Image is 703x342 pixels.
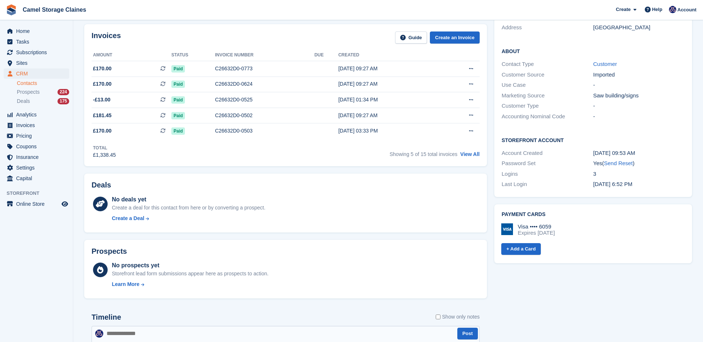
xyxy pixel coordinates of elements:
a: Guide [395,31,427,44]
div: No deals yet [112,195,265,204]
img: Rod [95,330,103,338]
a: menu [4,37,69,47]
h2: Prospects [92,247,127,256]
a: menu [4,131,69,141]
div: Contact Type [502,60,593,68]
span: Paid [171,96,185,104]
th: Invoice number [215,49,314,61]
input: Show only notes [436,313,440,321]
div: Expires [DATE] [518,230,555,236]
span: Storefront [7,190,73,197]
time: 2024-11-14 18:52:08 UTC [593,181,632,187]
a: Create an Invoice [430,31,480,44]
img: Rod [669,6,676,13]
div: [DATE] 03:33 PM [338,127,440,135]
h2: Timeline [92,313,121,321]
span: Create [616,6,631,13]
div: Logins [502,170,593,178]
div: £1,338.45 [93,151,116,159]
a: Preview store [60,200,69,208]
span: Help [652,6,662,13]
img: Visa Logo [501,223,513,235]
a: Camel Storage Claines [20,4,89,16]
div: 175 [57,98,69,104]
span: Deals [17,98,30,105]
h2: Payment cards [502,212,685,218]
a: + Add a Card [501,243,541,255]
div: 224 [57,89,69,95]
div: C26632D0-0525 [215,96,314,104]
div: Marketing Source [502,92,593,100]
a: menu [4,173,69,183]
span: Capital [16,173,60,183]
a: Customer [593,61,617,67]
a: Deals 175 [17,97,69,105]
a: Send Reset [604,160,632,166]
div: Use Case [502,81,593,89]
span: Online Store [16,199,60,209]
div: Create a deal for this contact from here or by converting a prospect. [112,204,265,212]
div: [DATE] 01:34 PM [338,96,440,104]
a: menu [4,163,69,173]
span: Sites [16,58,60,68]
span: Insurance [16,152,60,162]
div: C26632D0-0624 [215,80,314,88]
div: No prospects yet [112,261,268,270]
label: Show only notes [436,313,480,321]
div: 3 [593,170,685,178]
div: Saw building/signs [593,92,685,100]
a: menu [4,26,69,36]
div: [DATE] 09:27 AM [338,80,440,88]
div: - [593,81,685,89]
span: Subscriptions [16,47,60,57]
div: C26632D0-0502 [215,112,314,119]
span: £181.45 [93,112,112,119]
span: Paid [171,127,185,135]
span: Paid [171,112,185,119]
span: Settings [16,163,60,173]
div: Create a Deal [112,215,144,222]
span: CRM [16,68,60,79]
th: Due [315,49,338,61]
span: ( ) [602,160,634,166]
div: Total [93,145,116,151]
span: Coupons [16,141,60,152]
div: Imported [593,71,685,79]
span: Paid [171,81,185,88]
a: menu [4,47,69,57]
div: [GEOGRAPHIC_DATA] [593,23,685,32]
div: Customer Source [502,71,593,79]
span: -£13.00 [93,96,110,104]
span: Analytics [16,109,60,120]
span: £170.00 [93,80,112,88]
a: Contacts [17,80,69,87]
div: Last Login [502,180,593,189]
span: £170.00 [93,127,112,135]
a: View All [460,151,480,157]
div: Account Created [502,149,593,157]
div: [DATE] 09:27 AM [338,65,440,73]
span: Paid [171,65,185,73]
th: Amount [92,49,171,61]
th: Created [338,49,440,61]
div: Address [502,23,593,32]
span: Account [677,6,696,14]
img: stora-icon-8386f47178a22dfd0bd8f6a31ec36ba5ce8667c1dd55bd0f319d3a0aa187defe.svg [6,4,17,15]
h2: Invoices [92,31,121,44]
span: Showing 5 of 15 total invoices [390,151,457,157]
a: menu [4,152,69,162]
div: [DATE] 09:27 AM [338,112,440,119]
div: C26632D0-0503 [215,127,314,135]
span: Home [16,26,60,36]
div: Learn More [112,280,139,288]
div: Accounting Nominal Code [502,112,593,121]
a: Prospects 224 [17,88,69,96]
a: menu [4,141,69,152]
div: Password Set [502,159,593,168]
span: Pricing [16,131,60,141]
div: C26632D0-0773 [215,65,314,73]
a: menu [4,199,69,209]
h2: Deals [92,181,111,189]
div: Customer Type [502,102,593,110]
span: Prospects [17,89,40,96]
